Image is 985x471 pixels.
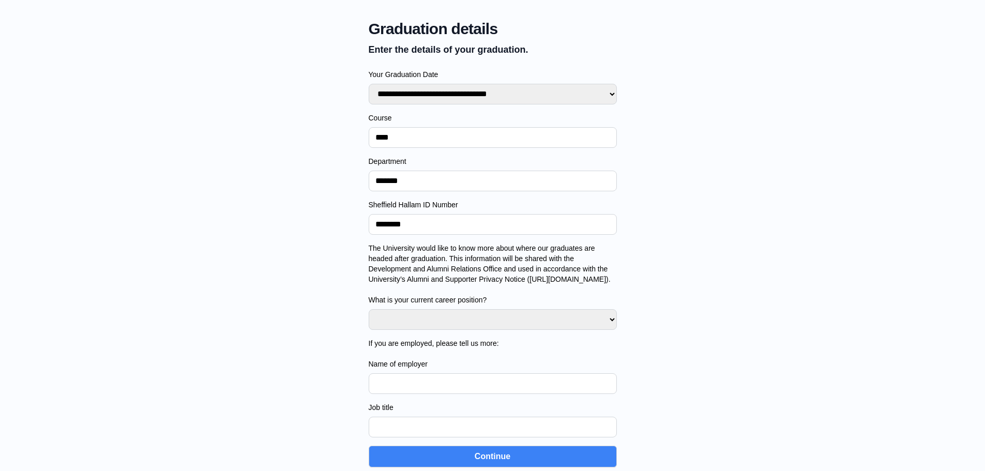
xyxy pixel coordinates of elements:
label: Department [369,156,617,166]
label: Course [369,113,617,123]
button: Continue [369,446,617,467]
label: The University would like to know more about where our graduates are headed after graduation. Thi... [369,243,617,305]
label: If you are employed, please tell us more: Name of employer [369,338,617,369]
label: Your Graduation Date [369,69,617,80]
label: Sheffield Hallam ID Number [369,200,617,210]
label: Job title [369,402,617,413]
p: Enter the details of your graduation. [369,42,617,57]
span: Graduation details [369,20,617,38]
